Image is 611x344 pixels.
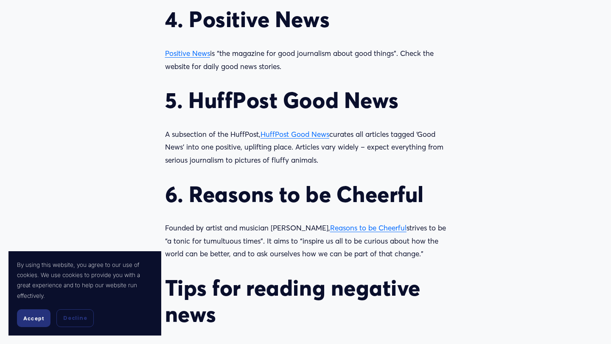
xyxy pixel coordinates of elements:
[165,87,446,114] h2: 5. HuffPost Good News
[63,314,87,322] span: Decline
[17,260,153,301] p: By using this website, you agree to our use of cookies. We use cookies to provide you with a grea...
[165,47,446,73] p: is “the magazine for good journalism about good things”. Check the website for daily good news st...
[23,315,44,322] span: Accept
[165,128,446,167] p: A subsection of the HuffPost, curates all articles tagged ‘Good News’ into one positive, upliftin...
[261,130,329,139] a: HuffPost Good News
[165,181,446,208] h2: 6. Reasons to be Cheerful
[330,223,406,232] a: Reasons to be Cheerful
[165,275,446,327] h2: Tips for reading negative news
[8,251,161,336] section: Cookie banner
[165,222,446,261] p: Founded by artist and musician [PERSON_NAME], strives to be “a tonic for tumultuous times”. It ai...
[56,309,94,327] button: Decline
[165,6,446,33] h2: 4. Positive News
[17,309,50,327] button: Accept
[165,49,210,58] a: Positive News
